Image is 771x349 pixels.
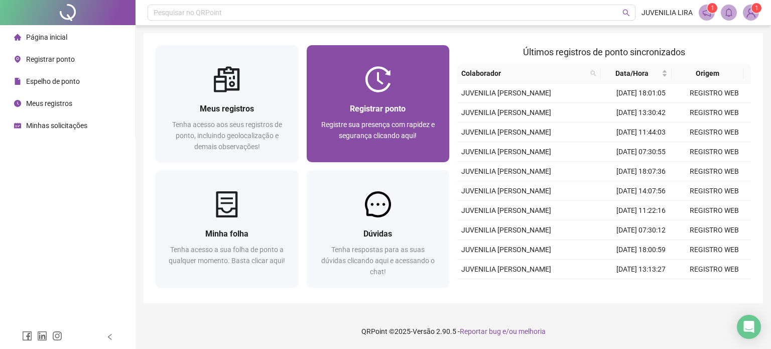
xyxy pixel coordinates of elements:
a: Minha folhaTenha acesso a sua folha de ponto a qualquer momento. Basta clicar aqui! [156,170,299,287]
span: Tenha acesso aos seus registros de ponto, incluindo geolocalização e demais observações! [172,121,282,151]
td: [DATE] 11:22:16 [604,201,678,220]
span: JUVENILIA [PERSON_NAME] [461,265,551,273]
span: Registrar ponto [350,104,406,113]
td: [DATE] 07:30:12 [604,220,678,240]
span: linkedin [37,331,47,341]
span: Minhas solicitações [26,122,87,130]
span: JUVENILIA [PERSON_NAME] [461,206,551,214]
a: Registrar pontoRegistre sua presença com rapidez e segurança clicando aqui! [307,45,450,162]
span: Versão [413,327,435,335]
td: REGISTRO WEB [678,83,751,103]
td: [DATE] 11:33:27 [604,279,678,299]
span: Reportar bug e/ou melhoria [460,327,546,335]
td: REGISTRO WEB [678,201,751,220]
td: REGISTRO WEB [678,142,751,162]
td: REGISTRO WEB [678,240,751,260]
span: JUVENILIA [PERSON_NAME] [461,128,551,136]
td: [DATE] 14:07:56 [604,181,678,201]
td: [DATE] 18:00:59 [604,240,678,260]
td: REGISTRO WEB [678,162,751,181]
th: Origem [672,64,743,83]
span: 1 [711,5,714,12]
td: [DATE] 07:30:55 [604,142,678,162]
td: REGISTRO WEB [678,279,751,299]
span: Espelho de ponto [26,77,80,85]
span: JUVENILIA LIRA [641,7,693,18]
span: Registre sua presença com rapidez e segurança clicando aqui! [321,121,435,140]
div: Open Intercom Messenger [737,315,761,339]
span: environment [14,56,21,63]
span: 1 [755,5,758,12]
span: search [622,9,630,17]
span: Registrar ponto [26,55,75,63]
span: JUVENILIA [PERSON_NAME] [461,148,551,156]
sup: 1 [707,3,717,13]
td: REGISTRO WEB [678,260,751,279]
td: REGISTRO WEB [678,123,751,142]
span: JUVENILIA [PERSON_NAME] [461,89,551,97]
span: JUVENILIA [PERSON_NAME] [461,246,551,254]
sup: Atualize o seu contato no menu Meus Dados [751,3,761,13]
span: Página inicial [26,33,67,41]
span: JUVENILIA [PERSON_NAME] [461,187,551,195]
span: notification [702,8,711,17]
span: Dúvidas [363,229,392,239]
span: instagram [52,331,62,341]
span: Meus registros [200,104,254,113]
span: Tenha acesso a sua folha de ponto a qualquer momento. Basta clicar aqui! [169,246,285,265]
td: [DATE] 18:01:05 [604,83,678,103]
a: Meus registrosTenha acesso aos seus registros de ponto, incluindo geolocalização e demais observa... [156,45,299,162]
span: bell [724,8,733,17]
span: Últimos registros de ponto sincronizados [523,47,685,57]
footer: QRPoint © 2025 - 2.90.5 - [136,314,771,349]
span: Colaborador [461,68,586,79]
span: JUVENILIA [PERSON_NAME] [461,167,551,175]
td: [DATE] 18:07:36 [604,162,678,181]
span: Meus registros [26,99,72,107]
th: Data/Hora [600,64,672,83]
img: 63970 [743,5,758,20]
td: REGISTRO WEB [678,220,751,240]
span: schedule [14,122,21,129]
td: REGISTRO WEB [678,103,751,123]
span: clock-circle [14,100,21,107]
span: search [590,70,596,76]
span: Minha folha [205,229,248,239]
span: Data/Hora [604,68,660,79]
span: left [106,333,113,340]
span: JUVENILIA [PERSON_NAME] [461,226,551,234]
span: JUVENILIA [PERSON_NAME] [461,108,551,117]
span: search [588,66,598,81]
td: [DATE] 13:13:27 [604,260,678,279]
a: DúvidasTenha respostas para as suas dúvidas clicando aqui e acessando o chat! [307,170,450,287]
span: facebook [22,331,32,341]
span: file [14,78,21,85]
td: [DATE] 11:44:03 [604,123,678,142]
span: home [14,34,21,41]
td: [DATE] 13:30:42 [604,103,678,123]
td: REGISTRO WEB [678,181,751,201]
span: Tenha respostas para as suas dúvidas clicando aqui e acessando o chat! [321,246,435,276]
